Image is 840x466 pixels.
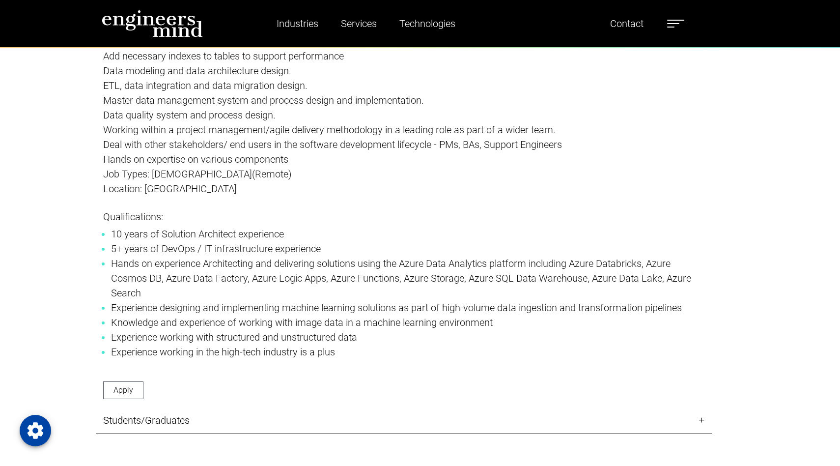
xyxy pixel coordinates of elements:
li: 10 years of Solution Architect experience [111,227,697,241]
li: Hands on experience Architecting and delivering solutions using the Azure Data Analytics platform... [111,256,697,300]
p: Master data management system and process design and implementation. [103,93,704,108]
li: Knowledge and experience of working with image data in a machine learning environment [111,315,697,330]
a: Students/Graduates [96,407,712,434]
p: Data modeling and data architecture design. [103,63,704,78]
p: Deal with other stakeholders/ end users in the software development lifecycle - PMs, BAs, Support... [103,137,704,152]
a: Contact [606,12,647,35]
a: Apply [103,381,143,399]
p: ETL, data integration and data migration design. [103,78,704,93]
p: Job Types: [DEMOGRAPHIC_DATA](Remote) [103,167,704,181]
p: Hands on expertise on various components [103,152,704,167]
p: Working within a project management/agile delivery methodology in a leading role as part of a wid... [103,122,704,137]
li: Experience designing and implementing machine learning solutions as part of high-volume data inge... [111,300,697,315]
p: Data quality system and process design. [103,108,704,122]
li: Experience working with structured and unstructured data [111,330,697,345]
img: logo [102,10,203,37]
li: 5+ years of DevOps / IT infrastructure experience [111,241,697,256]
h5: Qualifications: [103,211,704,223]
p: Location: [GEOGRAPHIC_DATA] [103,181,704,196]
a: Services [337,12,381,35]
li: Experience working in the high-tech industry is a plus [111,345,697,359]
p: Add necessary indexes to tables to support performance [103,49,704,63]
a: Industries [273,12,322,35]
a: Technologies [395,12,459,35]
